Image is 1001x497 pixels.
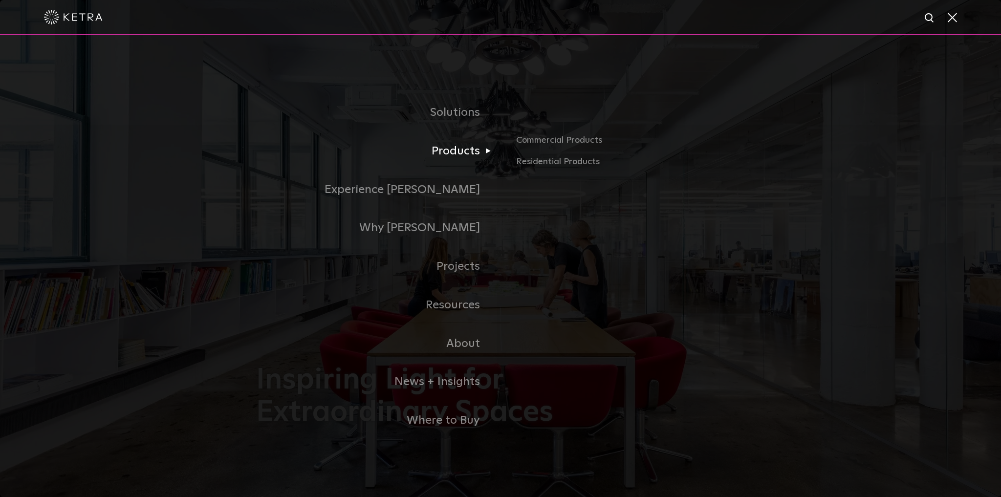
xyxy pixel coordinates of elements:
[516,133,745,155] a: Commercial Products
[256,286,500,324] a: Resources
[256,324,500,363] a: About
[256,93,500,132] a: Solutions
[44,10,103,24] img: ketra-logo-2019-white
[256,93,745,440] div: Navigation Menu
[924,12,936,24] img: search icon
[256,363,500,401] a: News + Insights
[256,247,500,286] a: Projects
[256,171,500,209] a: Experience [PERSON_NAME]
[256,209,500,247] a: Why [PERSON_NAME]
[256,132,500,171] a: Products
[516,155,745,169] a: Residential Products
[256,401,500,440] a: Where to Buy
